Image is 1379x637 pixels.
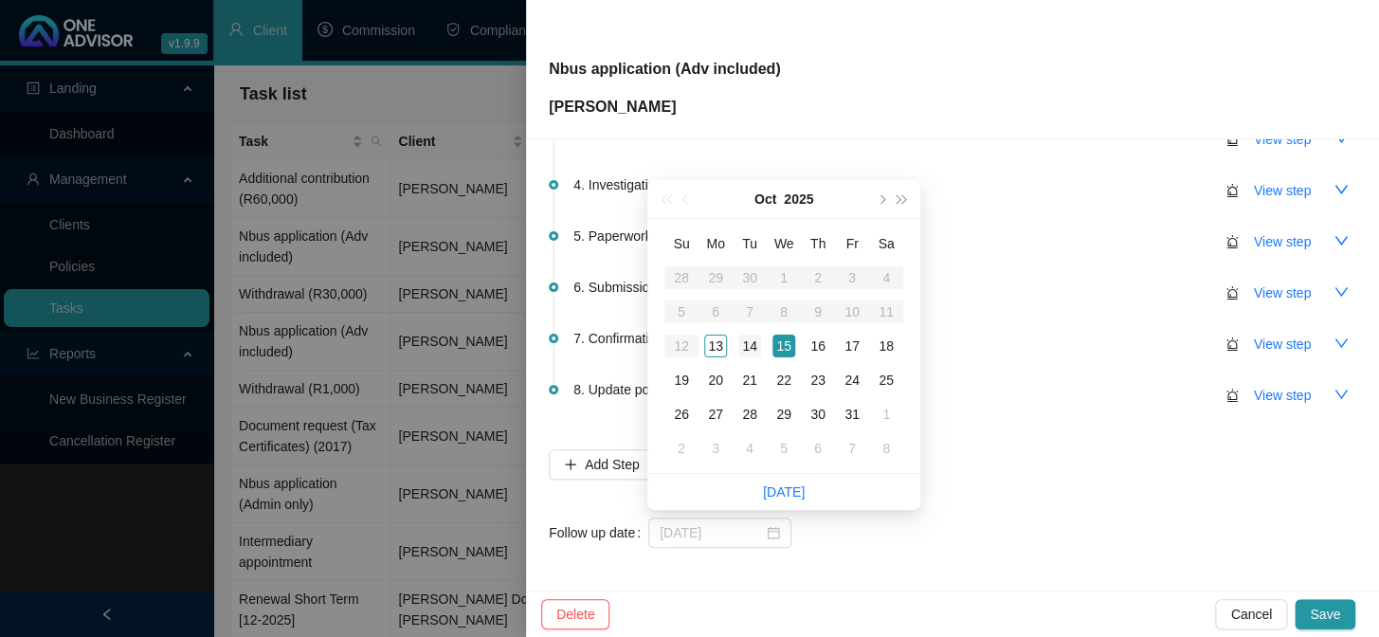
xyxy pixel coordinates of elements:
[841,437,863,460] div: 7
[549,518,648,548] label: Follow up date
[767,363,801,397] td: 2025-10-22
[1334,233,1349,248] span: down
[772,335,795,357] div: 15
[670,369,693,391] div: 19
[1230,604,1272,625] span: Cancel
[754,180,776,218] button: month panel
[1225,286,1239,300] span: alert
[841,335,863,357] div: 17
[807,403,829,426] div: 30
[733,227,767,261] th: Tu
[738,266,761,289] div: 30
[869,431,903,465] td: 2025-11-08
[549,449,655,480] button: Add Step
[704,403,727,426] div: 27
[772,403,795,426] div: 29
[549,58,780,81] p: Nbus application (Adv included)
[1239,175,1326,206] button: View step
[733,295,767,329] td: 2025-10-07
[664,431,699,465] td: 2025-11-02
[738,403,761,426] div: 28
[670,300,693,323] div: 5
[1239,380,1326,410] button: View step
[767,329,801,363] td: 2025-10-15
[733,431,767,465] td: 2025-11-04
[1254,385,1311,406] span: View step
[869,329,903,363] td: 2025-10-18
[772,266,795,289] div: 1
[699,397,733,431] td: 2025-10-27
[1334,336,1349,351] span: down
[1310,604,1340,625] span: Save
[699,261,733,295] td: 2025-09-29
[875,369,898,391] div: 25
[801,397,835,431] td: 2025-10-30
[573,277,657,298] span: 6. Submission
[660,522,763,543] input: Select date
[801,363,835,397] td: 2025-10-23
[704,335,727,357] div: 13
[1239,278,1326,308] button: View step
[1334,387,1349,402] span: down
[1295,599,1355,629] button: Save
[573,379,725,400] span: 8. Update policy schedule
[1225,235,1239,248] span: alert
[1225,133,1239,146] span: alert
[875,403,898,426] div: 1
[869,363,903,397] td: 2025-10-25
[733,363,767,397] td: 2025-10-21
[869,261,903,295] td: 2025-10-04
[870,180,891,218] button: next-year
[784,180,813,218] button: year panel
[869,397,903,431] td: 2025-11-01
[1334,284,1349,300] span: down
[875,437,898,460] div: 8
[835,363,869,397] td: 2025-10-24
[1239,329,1326,359] button: View step
[1225,337,1239,351] span: alert
[835,227,869,261] th: Fr
[1215,599,1287,629] button: Cancel
[841,300,863,323] div: 10
[835,329,869,363] td: 2025-10-17
[841,369,863,391] div: 24
[549,96,780,118] p: [PERSON_NAME]
[1334,182,1349,197] span: down
[875,335,898,357] div: 18
[767,397,801,431] td: 2025-10-29
[801,431,835,465] td: 2025-11-06
[1254,282,1311,303] span: View step
[704,266,727,289] div: 29
[699,329,733,363] td: 2025-10-13
[738,335,761,357] div: 14
[573,328,750,349] span: 7. Confirmation of works done
[664,329,699,363] td: 2025-10-12
[807,335,829,357] div: 16
[767,261,801,295] td: 2025-10-01
[807,266,829,289] div: 2
[807,437,829,460] div: 6
[704,437,727,460] div: 3
[767,227,801,261] th: We
[699,227,733,261] th: Mo
[1225,184,1239,197] span: alert
[767,431,801,465] td: 2025-11-05
[738,437,761,460] div: 4
[664,295,699,329] td: 2025-10-05
[738,300,761,323] div: 7
[1254,180,1311,201] span: View step
[670,403,693,426] div: 26
[835,295,869,329] td: 2025-10-10
[801,227,835,261] th: Th
[1254,334,1311,355] span: View step
[841,403,863,426] div: 31
[585,454,640,475] span: Add Step
[664,261,699,295] td: 2025-09-28
[841,266,863,289] div: 3
[564,458,577,471] span: plus
[772,369,795,391] div: 22
[835,431,869,465] td: 2025-11-07
[1254,231,1311,252] span: View step
[801,261,835,295] td: 2025-10-02
[670,437,693,460] div: 2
